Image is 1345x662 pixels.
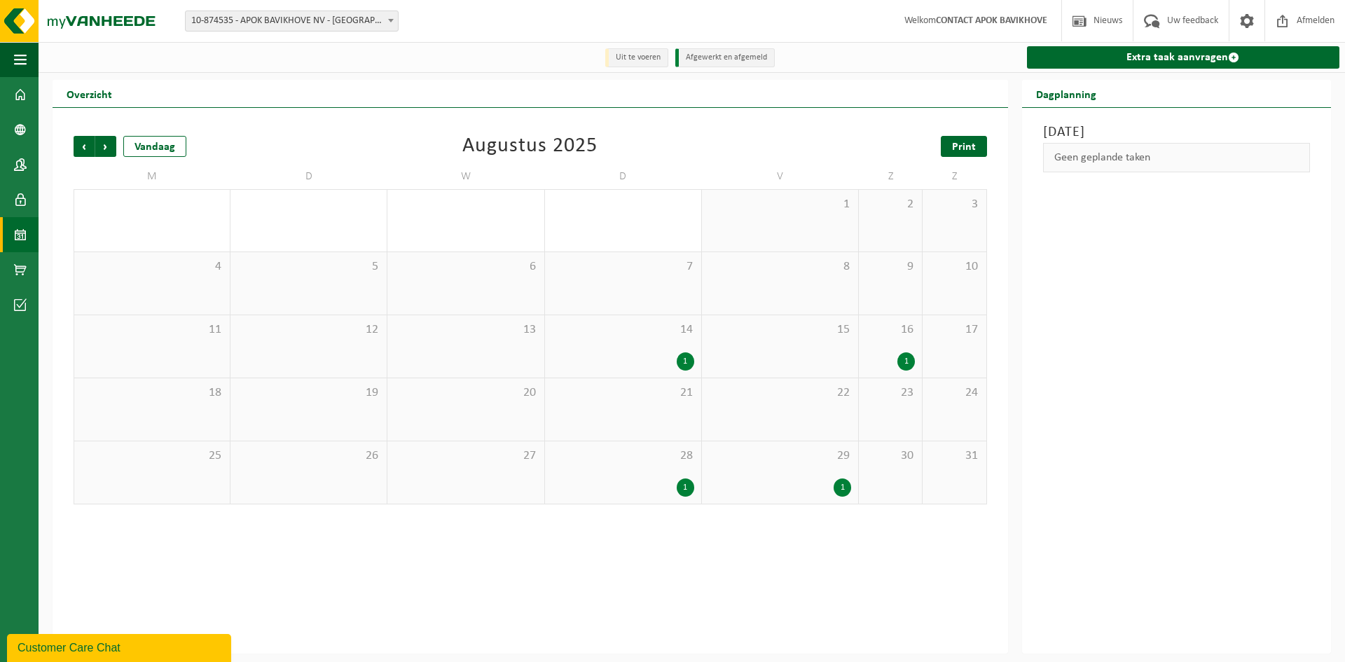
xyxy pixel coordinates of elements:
span: 10-874535 - APOK BAVIKHOVE NV - BAVIKHOVE [186,11,398,31]
span: 6 [394,259,537,275]
h2: Dagplanning [1022,80,1110,107]
td: Z [859,164,923,189]
div: 1 [677,478,694,497]
div: Augustus 2025 [462,136,598,157]
a: Extra taak aanvragen [1027,46,1339,69]
span: 1 [709,197,851,212]
span: Volgende [95,136,116,157]
li: Afgewerkt en afgemeld [675,48,775,67]
td: D [230,164,387,189]
div: 1 [677,352,694,371]
span: 5 [237,259,380,275]
h3: [DATE] [1043,122,1310,143]
span: 2 [866,197,915,212]
td: W [387,164,544,189]
span: 15 [709,322,851,338]
span: 3 [930,197,979,212]
span: 9 [866,259,915,275]
div: 1 [834,478,851,497]
iframe: chat widget [7,631,234,662]
span: 23 [866,385,915,401]
span: 13 [394,322,537,338]
span: 18 [81,385,223,401]
span: 10 [930,259,979,275]
span: 19 [237,385,380,401]
span: 11 [81,322,223,338]
span: 10-874535 - APOK BAVIKHOVE NV - BAVIKHOVE [185,11,399,32]
span: 30 [866,448,915,464]
td: Z [923,164,986,189]
span: 8 [709,259,851,275]
span: 22 [709,385,851,401]
td: V [702,164,859,189]
div: Geen geplande taken [1043,143,1310,172]
a: Print [941,136,987,157]
span: 12 [237,322,380,338]
span: 20 [394,385,537,401]
span: 24 [930,385,979,401]
span: 4 [81,259,223,275]
strong: CONTACT APOK BAVIKHOVE [936,15,1047,26]
span: 14 [552,322,694,338]
span: 27 [394,448,537,464]
div: Vandaag [123,136,186,157]
h2: Overzicht [53,80,126,107]
div: 1 [897,352,915,371]
span: Vorige [74,136,95,157]
span: 25 [81,448,223,464]
span: 28 [552,448,694,464]
td: M [74,164,230,189]
span: 29 [709,448,851,464]
li: Uit te voeren [605,48,668,67]
span: 21 [552,385,694,401]
span: 31 [930,448,979,464]
span: 16 [866,322,915,338]
span: 26 [237,448,380,464]
span: 17 [930,322,979,338]
span: Print [952,142,976,153]
span: 7 [552,259,694,275]
td: D [545,164,702,189]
